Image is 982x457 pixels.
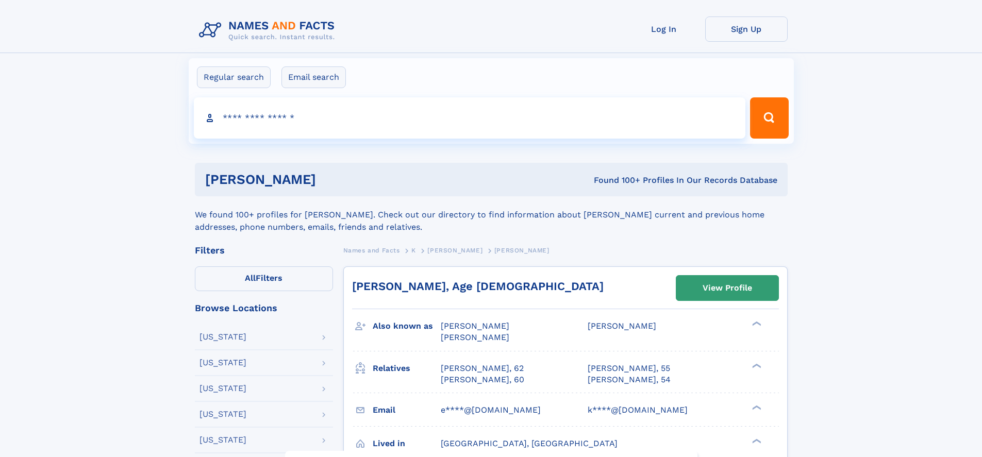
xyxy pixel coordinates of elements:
[373,317,441,335] h3: Also known as
[194,97,746,139] input: search input
[199,384,246,393] div: [US_STATE]
[750,437,762,444] div: ❯
[750,362,762,369] div: ❯
[199,359,246,367] div: [US_STATE]
[494,247,550,254] span: [PERSON_NAME]
[623,16,705,42] a: Log In
[195,303,333,313] div: Browse Locations
[373,401,441,419] h3: Email
[588,374,671,385] a: [PERSON_NAME], 54
[199,333,246,341] div: [US_STATE]
[195,266,333,291] label: Filters
[352,280,604,293] a: [PERSON_NAME], Age [DEMOGRAPHIC_DATA]
[588,363,670,374] a: [PERSON_NAME], 55
[750,404,762,411] div: ❯
[588,321,656,331] span: [PERSON_NAME]
[411,244,416,257] a: K
[705,16,788,42] a: Sign Up
[205,173,455,186] h1: [PERSON_NAME]
[441,438,618,448] span: [GEOGRAPHIC_DATA], [GEOGRAPHIC_DATA]
[441,374,524,385] a: [PERSON_NAME], 60
[441,363,524,374] a: [PERSON_NAME], 62
[703,276,752,300] div: View Profile
[199,436,246,444] div: [US_STATE]
[750,320,762,327] div: ❯
[411,247,416,254] span: K
[195,196,788,233] div: We found 100+ profiles for [PERSON_NAME]. Check out our directory to find information about [PERS...
[343,244,400,257] a: Names and Facts
[373,435,441,452] h3: Lived in
[427,247,482,254] span: [PERSON_NAME]
[676,276,778,300] a: View Profile
[197,66,271,88] label: Regular search
[427,244,482,257] a: [PERSON_NAME]
[199,410,246,418] div: [US_STATE]
[195,16,343,44] img: Logo Names and Facts
[245,273,256,283] span: All
[281,66,346,88] label: Email search
[441,332,509,342] span: [PERSON_NAME]
[195,246,333,255] div: Filters
[441,321,509,331] span: [PERSON_NAME]
[373,360,441,377] h3: Relatives
[750,97,788,139] button: Search Button
[455,175,777,186] div: Found 100+ Profiles In Our Records Database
